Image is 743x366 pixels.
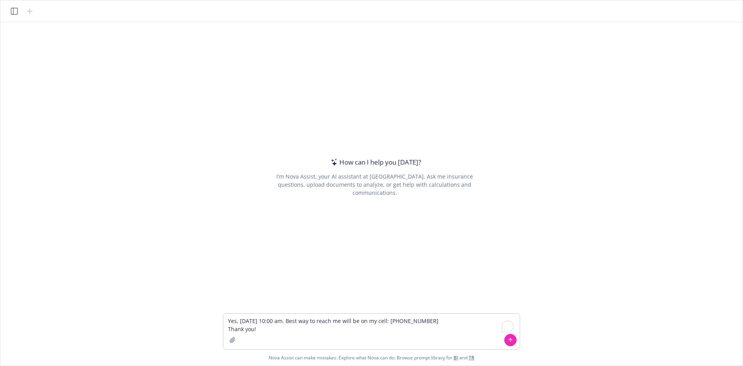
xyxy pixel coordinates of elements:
[329,157,421,167] div: How can I help you [DATE]?
[265,172,483,197] div: I'm Nova Assist, your AI assistant at [GEOGRAPHIC_DATA]. Ask me insurance questions, upload docum...
[223,314,520,349] textarea: To enrich screen reader interactions, please activate Accessibility in Grammarly extension settings
[469,354,474,361] a: TR
[269,350,474,366] span: Nova Assist can make mistakes. Explore what Nova can do: Browse prompt library for and
[454,354,458,361] a: BI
